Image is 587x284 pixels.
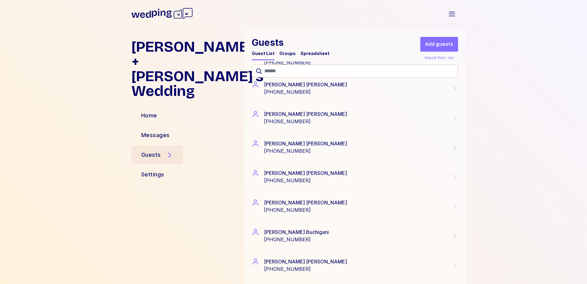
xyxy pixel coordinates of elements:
[425,41,453,48] span: Add guests
[301,50,329,57] div: Spreadsheet
[264,88,347,96] div: [PHONE_NUMBER]
[252,50,274,57] div: Guest List
[131,39,239,98] h1: [PERSON_NAME] + [PERSON_NAME]'s Wedding
[141,151,161,159] div: Guests
[264,140,347,147] div: [PERSON_NAME] [PERSON_NAME]
[252,37,329,48] h1: Guests
[279,50,296,57] div: Groups
[264,228,329,236] div: [PERSON_NAME] Buchigani
[264,265,347,273] div: [PHONE_NUMBER]
[264,177,347,184] div: [PHONE_NUMBER]
[264,110,347,118] div: [PERSON_NAME] [PERSON_NAME]
[141,111,157,120] div: Home
[141,170,164,179] div: Settings
[264,169,347,177] div: [PERSON_NAME] [PERSON_NAME]
[264,199,347,206] div: [PERSON_NAME] [PERSON_NAME]
[420,37,458,52] button: Add guests
[141,131,170,140] div: Messages
[264,236,329,243] div: [PHONE_NUMBER]
[423,54,455,61] div: Import from .csv
[264,118,347,125] div: [PHONE_NUMBER]
[264,258,347,265] div: [PERSON_NAME] [PERSON_NAME]
[264,147,347,155] div: [PHONE_NUMBER]
[264,206,347,214] div: [PHONE_NUMBER]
